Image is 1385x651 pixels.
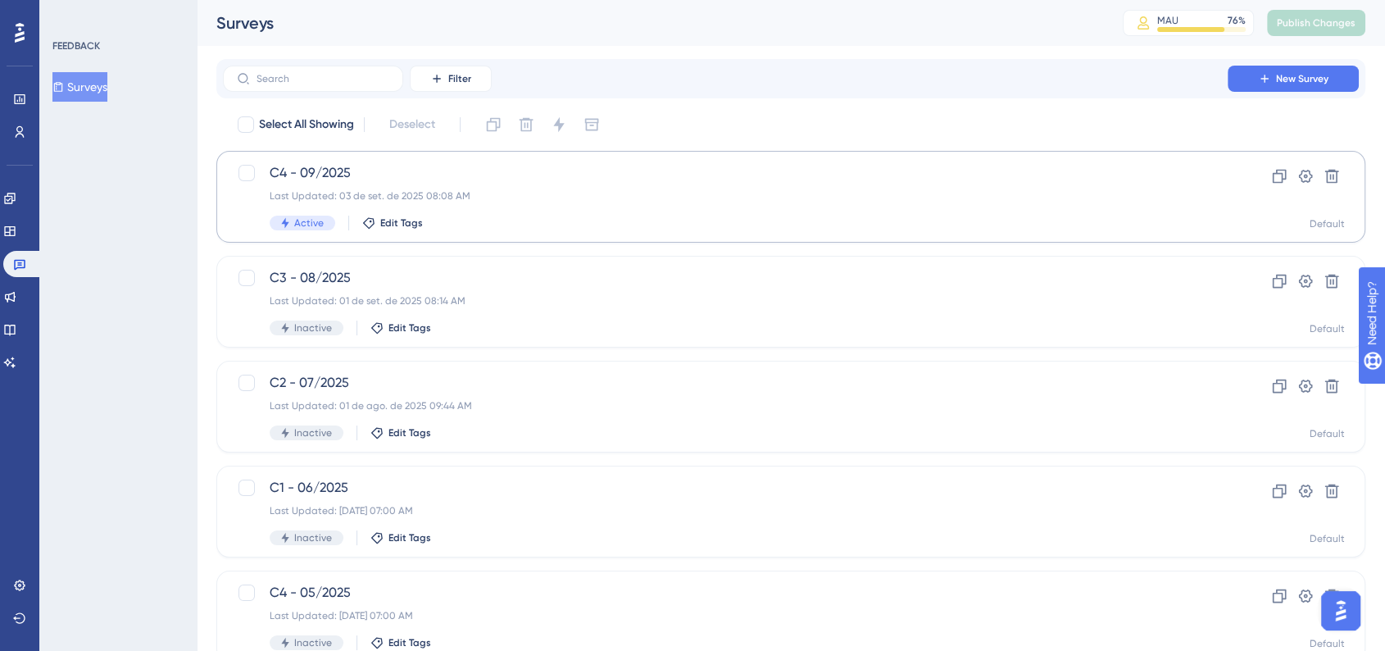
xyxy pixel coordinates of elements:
span: Inactive [294,531,332,544]
button: Publish Changes [1267,10,1365,36]
span: C4 - 05/2025 [270,583,1181,603]
div: Default [1310,637,1345,650]
span: Edit Tags [388,321,431,335]
span: Filter [448,72,471,85]
span: Inactive [294,426,332,439]
div: Last Updated: [DATE] 07:00 AM [270,609,1181,622]
span: C4 - 09/2025 [270,163,1181,183]
div: Default [1310,532,1345,545]
div: 76 % [1228,14,1246,27]
span: Inactive [294,636,332,649]
button: Filter [410,66,492,92]
span: New Survey [1276,72,1328,85]
button: Deselect [375,110,450,139]
span: Deselect [389,115,435,134]
button: New Survey [1228,66,1359,92]
button: Edit Tags [370,531,431,544]
div: Last Updated: 01 de ago. de 2025 09:44 AM [270,399,1181,412]
button: Edit Tags [370,426,431,439]
span: C2 - 07/2025 [270,373,1181,393]
span: Publish Changes [1277,16,1355,30]
div: Last Updated: [DATE] 07:00 AM [270,504,1181,517]
div: Last Updated: 03 de set. de 2025 08:08 AM [270,189,1181,203]
div: Default [1310,427,1345,440]
div: Last Updated: 01 de set. de 2025 08:14 AM [270,294,1181,307]
span: Edit Tags [380,216,423,230]
span: Edit Tags [388,531,431,544]
span: Active [294,216,324,230]
div: Surveys [216,11,1082,34]
span: Edit Tags [388,636,431,649]
span: Inactive [294,321,332,335]
div: Default [1310,322,1345,335]
span: Edit Tags [388,426,431,439]
span: C1 - 06/2025 [270,478,1181,498]
button: Edit Tags [362,216,423,230]
button: Edit Tags [370,321,431,335]
iframe: UserGuiding AI Assistant Launcher [1316,586,1365,635]
div: Default [1310,217,1345,230]
span: Select All Showing [259,115,354,134]
div: FEEDBACK [52,39,100,52]
input: Search [257,73,389,84]
div: MAU [1157,14,1178,27]
span: Need Help? [39,4,102,24]
button: Edit Tags [370,636,431,649]
button: Surveys [52,72,107,102]
span: C3 - 08/2025 [270,268,1181,288]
